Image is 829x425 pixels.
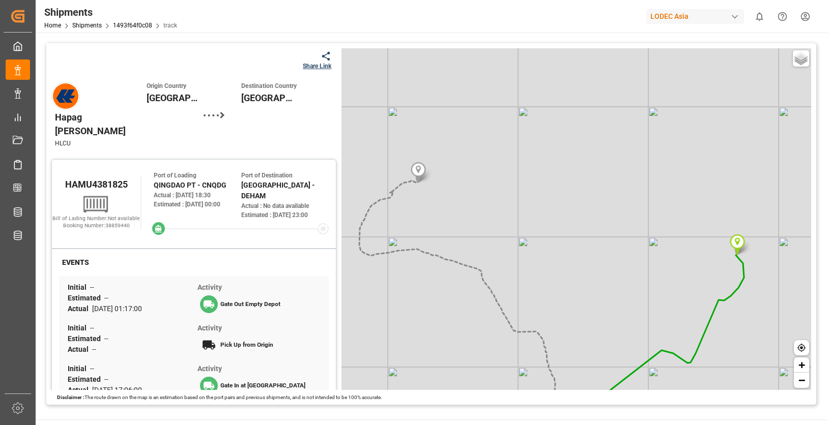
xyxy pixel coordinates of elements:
div: Shipments [44,5,177,20]
div: Booking Number: 38859440 [52,222,140,229]
div: Share Link [303,62,331,71]
a: Home [44,22,61,29]
span: Estimated [68,375,104,383]
span: HLCU [55,140,71,147]
div: [GEOGRAPHIC_DATA] - DEHAM [241,180,329,201]
span: + [798,358,805,371]
a: Zoom out [794,373,809,388]
span: Initial [68,283,90,291]
img: Marker [730,234,745,255]
span: -- [90,324,94,332]
span: Disclaimer : [57,394,84,400]
span: − [798,374,805,386]
button: Help Center [771,5,794,28]
span: Estimated [68,294,104,302]
span: Activity [197,365,222,373]
span: Actual [68,345,92,353]
span: Estimated [68,335,104,343]
div: Port of Loading [154,171,241,180]
span: [GEOGRAPHIC_DATA] [147,91,204,105]
div: Bill of Lading Number: Not available [52,215,140,222]
span: Actual [68,386,92,394]
div: Port of Destination [241,171,329,180]
span: Origin Country [147,82,204,91]
a: Layers [793,50,809,67]
button: LODEC Asia [646,7,748,26]
div: Estimated : [DATE] 00:00 [154,200,241,209]
button: show 0 new notifications [748,5,771,28]
div: EVENTS [59,256,92,269]
span: Gate In at [GEOGRAPHIC_DATA] [220,382,305,389]
img: hapag_lloyd.png [51,82,80,110]
span: -- [90,365,94,373]
span: [DATE] 01:17:00 [92,305,142,313]
span: [GEOGRAPHIC_DATA] [241,91,298,105]
span: Gate Out Empty Depot [220,300,280,308]
span: -- [90,283,94,291]
a: 1493f64f0c08 [113,22,152,29]
span: HAMU4381825 [65,179,128,190]
a: Shipments [72,22,102,29]
div: Estimated : [DATE] 23:00 [241,210,329,220]
div: QINGDAO PT - CNQDG [154,180,241,191]
span: Actual [68,305,92,313]
a: Zoom in [794,357,809,373]
span: Pick Up from Origin [220,341,273,348]
img: Marker [411,162,426,183]
div: LODEC Asia [646,9,744,24]
span: Initial [68,365,90,373]
div: Actual : [DATE] 18:30 [154,191,241,200]
span: -- [104,375,108,383]
div: Actual : No data available [241,201,329,210]
span: -- [92,345,96,353]
span: -- [104,335,108,343]
span: Destination Country [241,82,298,91]
div: China [147,82,204,148]
span: -- [104,294,108,302]
span: [DATE] 17:06:00 [92,386,142,394]
span: Activity [197,324,222,332]
div: Hapag [PERSON_NAME] [55,110,147,138]
span: Activity [197,283,222,291]
span: The route drawn on the map is an estimation based on the port pairs and previous shipments, and i... [84,394,382,400]
span: Initial [68,324,90,332]
div: Germany [241,82,298,148]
